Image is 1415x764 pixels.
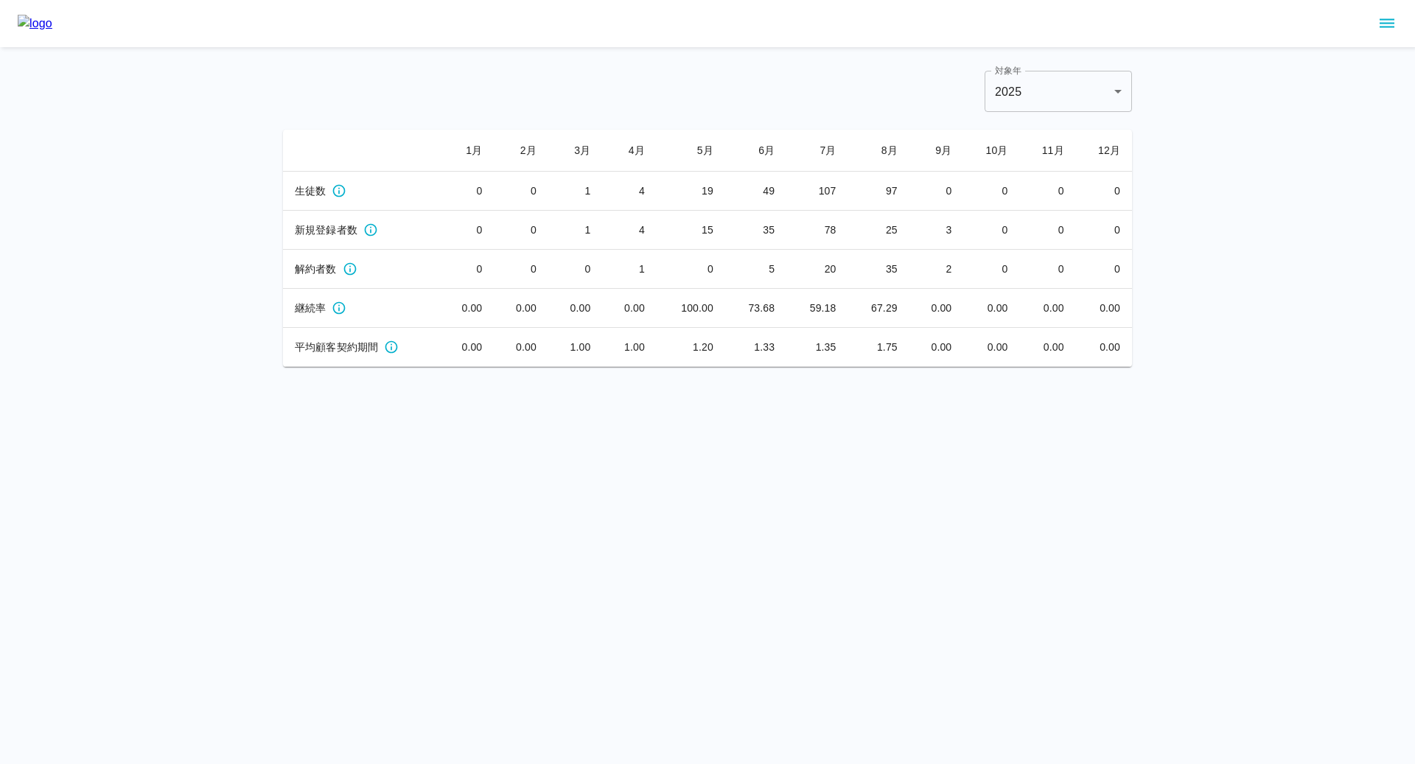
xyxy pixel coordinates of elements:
[909,289,964,328] td: 0.00
[295,262,337,276] span: 解約者数
[786,289,848,328] td: 59.18
[725,328,786,367] td: 1.33
[295,222,357,237] span: 新規登録者数
[657,130,725,172] th: 5 月
[786,328,848,367] td: 1.35
[494,328,548,367] td: 0.00
[786,172,848,211] td: 107
[909,211,964,250] td: 3
[963,130,1019,172] th: 10 月
[1020,250,1076,289] td: 0
[343,262,357,276] svg: 月ごとの解約サブスク数
[440,172,495,211] td: 0
[494,130,548,172] th: 2 月
[1076,328,1132,367] td: 0.00
[494,172,548,211] td: 0
[548,211,603,250] td: 1
[909,250,964,289] td: 2
[295,301,326,315] span: 継続率
[1020,289,1076,328] td: 0.00
[963,211,1019,250] td: 0
[995,64,1021,77] label: 対象年
[602,250,657,289] td: 1
[848,250,909,289] td: 35
[657,289,725,328] td: 100.00
[384,340,399,354] svg: 月ごとの平均継続期間(ヶ月)
[657,250,725,289] td: 0
[909,172,964,211] td: 0
[963,172,1019,211] td: 0
[602,172,657,211] td: 4
[602,328,657,367] td: 1.00
[1076,130,1132,172] th: 12 月
[295,340,378,354] span: 平均顧客契約期間
[295,183,326,198] span: 生徒数
[332,183,346,198] svg: 月ごとのアクティブなサブスク数
[494,250,548,289] td: 0
[440,328,495,367] td: 0.00
[332,301,346,315] svg: 月ごとの継続率(%)
[494,211,548,250] td: 0
[909,328,964,367] td: 0.00
[786,250,848,289] td: 20
[494,289,548,328] td: 0.00
[963,250,1019,289] td: 0
[848,289,909,328] td: 67.29
[548,289,603,328] td: 0.00
[440,211,495,250] td: 0
[786,211,848,250] td: 78
[963,328,1019,367] td: 0.00
[602,211,657,250] td: 4
[657,172,725,211] td: 19
[725,289,786,328] td: 73.68
[1076,289,1132,328] td: 0.00
[440,289,495,328] td: 0.00
[548,250,603,289] td: 0
[440,130,495,172] th: 1 月
[985,71,1132,112] div: 2025
[548,172,603,211] td: 1
[725,130,786,172] th: 6 月
[725,250,786,289] td: 5
[440,250,495,289] td: 0
[1374,11,1400,36] button: sidemenu
[657,328,725,367] td: 1.20
[786,130,848,172] th: 7 月
[602,130,657,172] th: 4 月
[848,328,909,367] td: 1.75
[909,130,964,172] th: 9 月
[657,211,725,250] td: 15
[848,172,909,211] td: 97
[1020,172,1076,211] td: 0
[602,289,657,328] td: 0.00
[363,222,378,237] svg: 月ごとの新規サブスク数
[848,130,909,172] th: 8 月
[725,211,786,250] td: 35
[848,211,909,250] td: 25
[963,289,1019,328] td: 0.00
[1076,172,1132,211] td: 0
[1020,130,1076,172] th: 11 月
[548,328,603,367] td: 1.00
[725,172,786,211] td: 49
[548,130,603,172] th: 3 月
[1076,211,1132,250] td: 0
[1076,250,1132,289] td: 0
[1020,211,1076,250] td: 0
[1020,328,1076,367] td: 0.00
[18,15,52,32] img: logo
